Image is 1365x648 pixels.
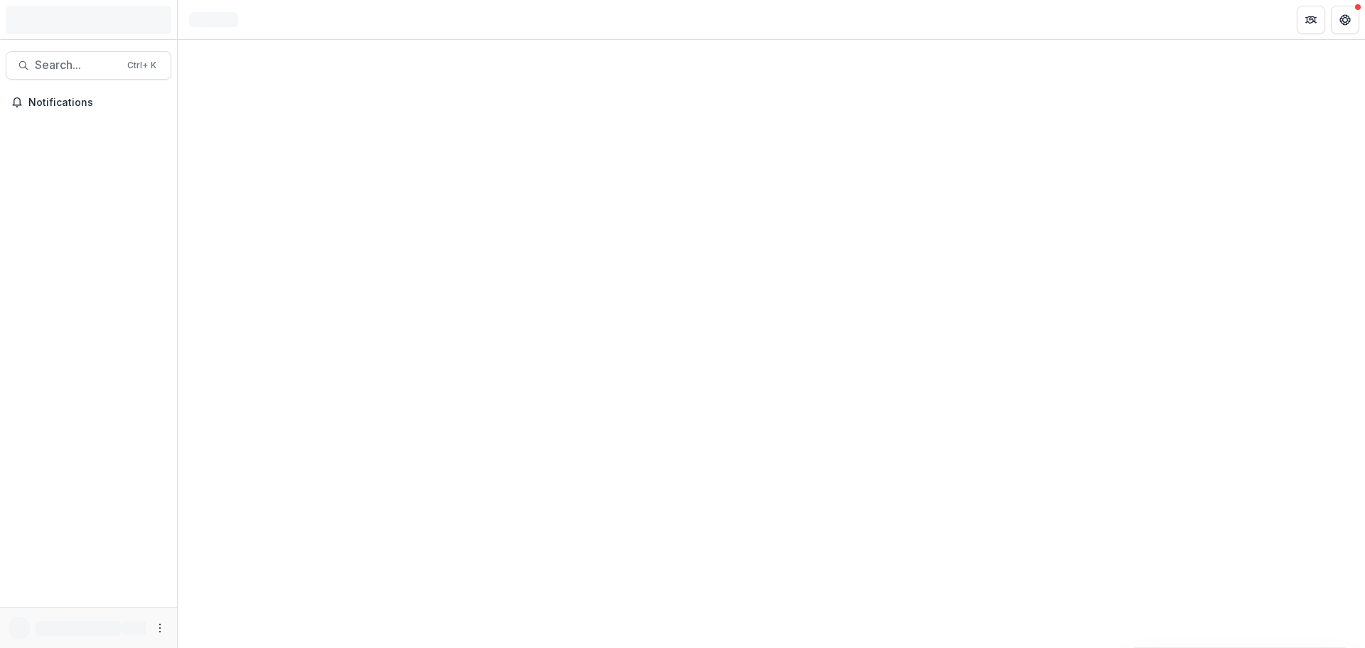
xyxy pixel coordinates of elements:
[35,58,119,72] span: Search...
[151,620,168,637] button: More
[6,51,171,80] button: Search...
[6,91,171,114] button: Notifications
[124,58,159,73] div: Ctrl + K
[1297,6,1325,34] button: Partners
[183,9,244,30] nav: breadcrumb
[28,97,166,109] span: Notifications
[1331,6,1359,34] button: Get Help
